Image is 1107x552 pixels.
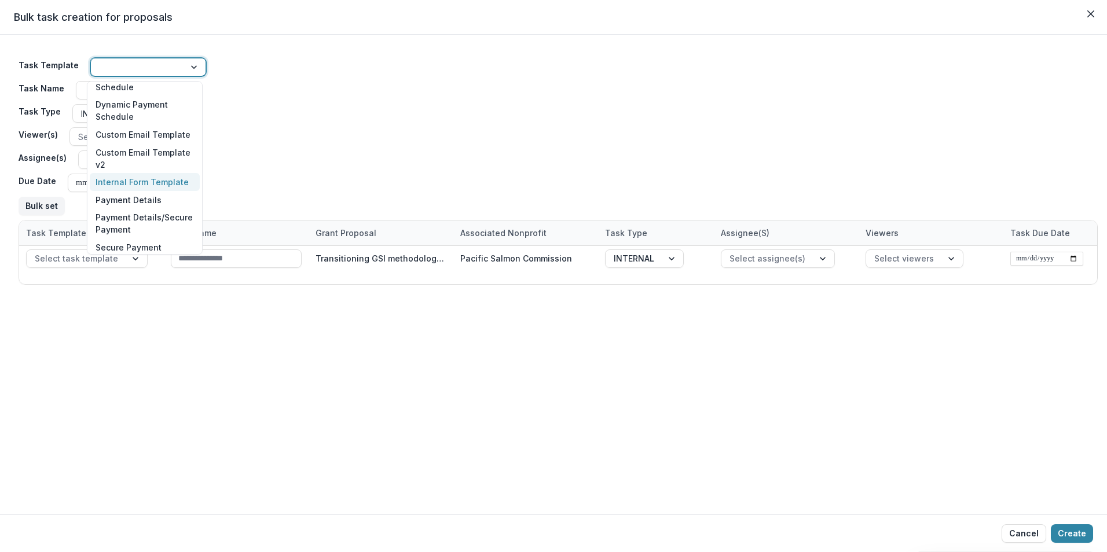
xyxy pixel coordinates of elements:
[859,227,906,239] div: Viewers
[19,59,79,71] label: Task Template
[598,220,714,245] div: Task Type
[1003,227,1077,239] div: Task Due Date
[453,220,598,245] div: Associated Nonprofit
[1003,220,1090,245] div: Task Due Date
[90,143,200,174] div: Custom Email Template v2
[460,252,572,264] div: Pacific Salmon Commission
[90,96,200,126] div: Dynamic Payment Schedule
[19,82,64,94] label: Task Name
[19,220,164,245] div: Task Template
[19,227,93,239] div: Task Template
[309,220,453,245] div: Grant Proposal
[859,220,1003,245] div: Viewers
[164,220,309,245] div: Task Name
[316,252,446,264] div: Transitioning GSI methodology for Fraser pink salmon
[309,227,383,239] div: Grant Proposal
[19,175,56,187] label: Due Date
[19,105,61,117] label: Task Type
[90,191,200,209] div: Payment Details
[714,227,776,239] div: Assignee(s)
[90,173,200,191] div: Internal Form Template
[714,220,859,245] div: Assignee(s)
[19,152,67,164] label: Assignee(s)
[1082,5,1100,23] button: Close
[90,238,200,256] div: Secure Payment
[453,227,553,239] div: Associated Nonprofit
[598,227,654,239] div: Task Type
[19,128,58,141] label: Viewer(s)
[1051,524,1093,543] button: Create
[19,197,65,215] button: Bulk set
[90,209,200,239] div: Payment Details/Secure Payment
[90,126,200,143] div: Custom Email Template
[1002,524,1046,543] button: Cancel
